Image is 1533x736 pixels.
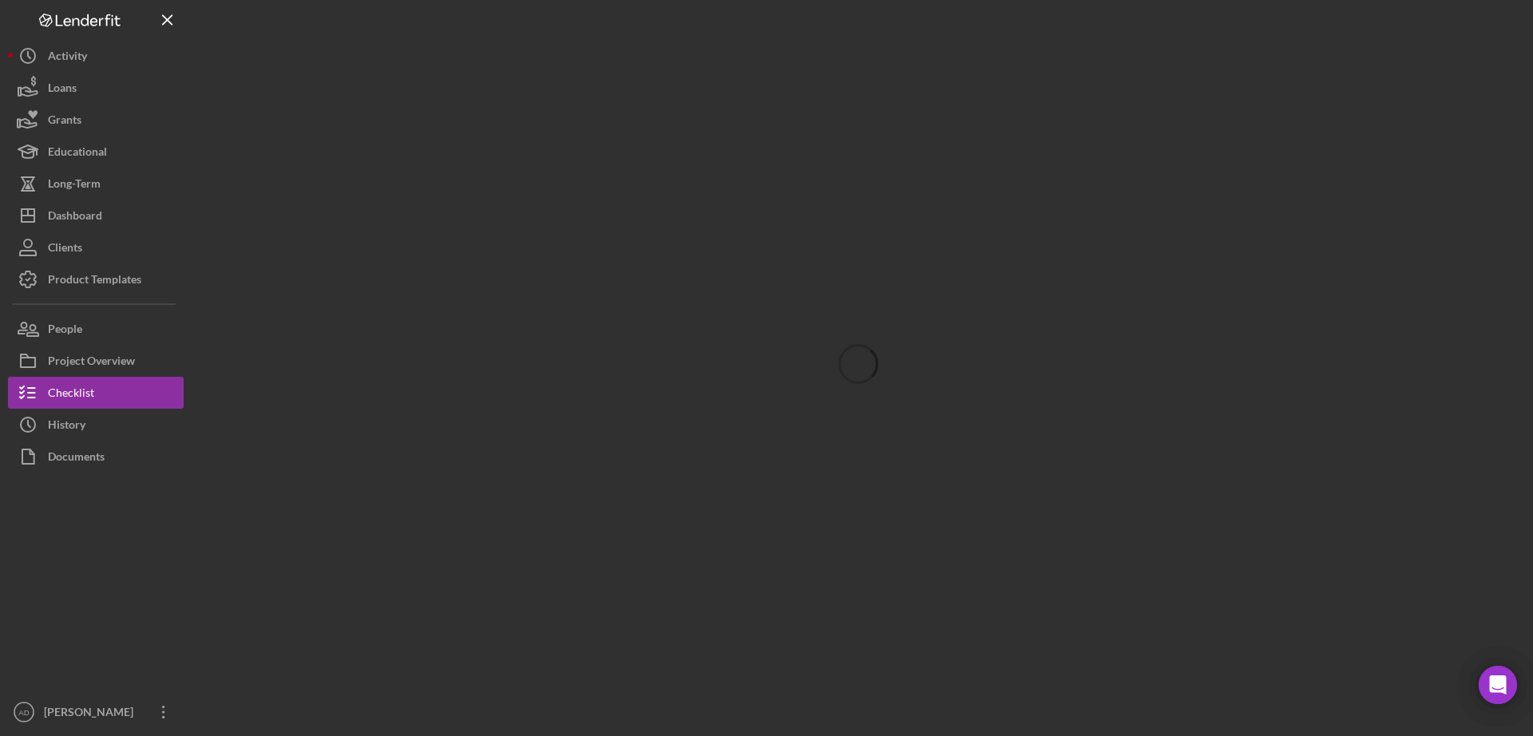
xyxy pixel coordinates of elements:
div: Dashboard [48,200,102,235]
text: AD [18,708,29,717]
button: AD[PERSON_NAME] [8,696,184,728]
button: Documents [8,441,184,473]
button: Dashboard [8,200,184,231]
button: Grants [8,104,184,136]
button: History [8,409,184,441]
div: Activity [48,40,87,76]
button: Clients [8,231,184,263]
div: Clients [48,231,82,267]
button: Project Overview [8,345,184,377]
div: Open Intercom Messenger [1479,666,1517,704]
button: Long-Term [8,168,184,200]
div: Long-Term [48,168,101,204]
div: People [48,313,82,349]
div: Documents [48,441,105,477]
button: Loans [8,72,184,104]
div: Grants [48,104,81,140]
div: Product Templates [48,263,141,299]
button: People [8,313,184,345]
button: Activity [8,40,184,72]
div: [PERSON_NAME] [40,696,144,732]
div: Project Overview [48,345,135,381]
div: Educational [48,136,107,172]
div: History [48,409,85,445]
button: Checklist [8,377,184,409]
div: Loans [48,72,77,108]
button: Product Templates [8,263,184,295]
div: Checklist [48,377,94,413]
button: Educational [8,136,184,168]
